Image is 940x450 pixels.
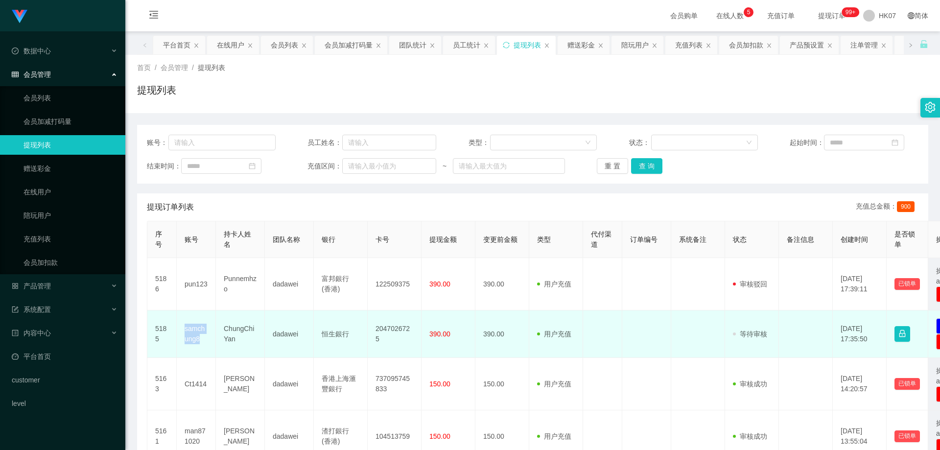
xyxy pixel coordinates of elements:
[744,7,753,17] sup: 5
[894,278,920,290] button: 已锁单
[224,230,251,248] span: 持卡人姓名
[537,236,551,243] span: 类型
[790,36,824,54] div: 产品预设置
[314,310,368,358] td: 恒生銀行
[892,139,898,146] i: 图标: calendar
[185,236,198,243] span: 账号
[216,258,265,310] td: Punnemhzo
[747,7,751,17] p: 5
[705,43,711,48] i: 图标: close
[675,36,703,54] div: 充值列表
[598,43,604,48] i: 图标: close
[307,161,342,171] span: 充值区间：
[881,43,887,48] i: 图标: close
[177,258,216,310] td: pun123
[163,36,190,54] div: 平台首页
[475,310,529,358] td: 390.00
[908,12,915,19] i: 图标: global
[23,159,117,178] a: 赠送彩金
[147,161,181,171] span: 结束时间：
[897,201,915,212] span: 900
[679,236,706,243] span: 系统备注
[733,432,767,440] span: 审核成功
[813,12,850,19] span: 提现订单
[711,12,749,19] span: 在线人数
[429,236,457,243] span: 提现金额
[168,135,276,150] input: 请输入
[217,36,244,54] div: 在线用户
[733,380,767,388] span: 审核成功
[514,36,541,54] div: 提现列表
[766,43,772,48] i: 图标: close
[137,83,176,97] h1: 提现列表
[342,135,436,150] input: 请输入
[216,358,265,410] td: [PERSON_NAME]
[368,310,422,358] td: 2047026725
[429,43,435,48] i: 图标: close
[621,36,649,54] div: 陪玩用户
[23,88,117,108] a: 会员列表
[137,64,151,71] span: 首页
[249,163,256,169] i: 图标: calendar
[12,71,19,78] i: 图标: table
[429,280,450,288] span: 390.00
[630,236,658,243] span: 订单编号
[919,40,928,48] i: 图标: unlock
[177,358,216,410] td: Ct1414
[833,258,887,310] td: [DATE] 17:39:11
[453,36,480,54] div: 员工统计
[368,258,422,310] td: 122509375
[368,358,422,410] td: 737095745833
[483,236,517,243] span: 变更前金额
[733,236,747,243] span: 状态
[850,36,878,54] div: 注单管理
[537,280,571,288] span: 用户充值
[12,47,51,55] span: 数据中心
[833,310,887,358] td: [DATE] 17:35:50
[23,206,117,225] a: 陪玩用户
[376,43,381,48] i: 图标: close
[147,358,177,410] td: 5163
[342,158,436,174] input: 请输入最小值为
[597,158,628,174] button: 重 置
[314,258,368,310] td: 富邦銀行 (香港)
[537,432,571,440] span: 用户充值
[12,10,27,24] img: logo.9652507e.png
[325,36,373,54] div: 会员加减打码量
[161,64,188,71] span: 会员管理
[429,432,450,440] span: 150.00
[733,280,767,288] span: 审核驳回
[787,236,814,243] span: 备注信息
[12,283,19,289] i: 图标: appstore-o
[483,43,489,48] i: 图标: close
[925,102,936,113] i: 图标: setting
[733,330,767,338] span: 等待审核
[842,7,859,17] sup: 344
[894,230,915,248] span: 是否锁单
[23,112,117,131] a: 会员加减打码量
[652,43,658,48] i: 图标: close
[301,43,307,48] i: 图标: close
[12,306,51,313] span: 系统配置
[23,135,117,155] a: 提现列表
[12,71,51,78] span: 会员管理
[453,158,564,174] input: 请输入最大值为
[265,358,314,410] td: dadawei
[567,36,595,54] div: 赠送彩金
[142,43,147,47] i: 图标: left
[833,358,887,410] td: [DATE] 14:20:57
[856,201,918,213] div: 充值总金额：
[729,36,763,54] div: 会员加扣款
[894,326,910,342] button: 图标: lock
[23,253,117,272] a: 会员加扣款
[147,201,194,213] span: 提现订单列表
[247,43,253,48] i: 图标: close
[894,430,920,442] button: 已锁单
[429,380,450,388] span: 150.00
[273,236,300,243] span: 团队名称
[271,36,298,54] div: 会员列表
[475,358,529,410] td: 150.00
[762,12,799,19] span: 充值订单
[631,158,662,174] button: 查 询
[12,370,117,390] a: customer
